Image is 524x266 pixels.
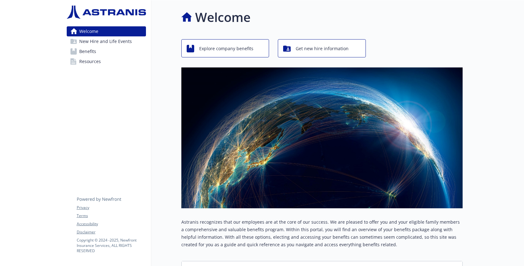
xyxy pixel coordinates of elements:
[278,39,366,57] button: Get new hire information
[77,205,146,210] a: Privacy
[181,218,463,248] p: Astranis recognizes that our employees are at the core of our success. We are pleased to offer yo...
[79,36,132,46] span: New Hire and Life Events
[77,237,146,253] p: Copyright © 2024 - 2025 , Newfront Insurance Services, ALL RIGHTS RESERVED
[181,67,463,208] img: overview page banner
[79,26,98,36] span: Welcome
[67,56,146,66] a: Resources
[77,221,146,227] a: Accessibility
[77,213,146,219] a: Terms
[199,43,253,55] span: Explore company benefits
[195,8,251,27] h1: Welcome
[181,39,269,57] button: Explore company benefits
[296,43,349,55] span: Get new hire information
[79,46,96,56] span: Benefits
[67,36,146,46] a: New Hire and Life Events
[67,46,146,56] a: Benefits
[79,56,101,66] span: Resources
[67,26,146,36] a: Welcome
[77,229,146,235] a: Disclaimer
